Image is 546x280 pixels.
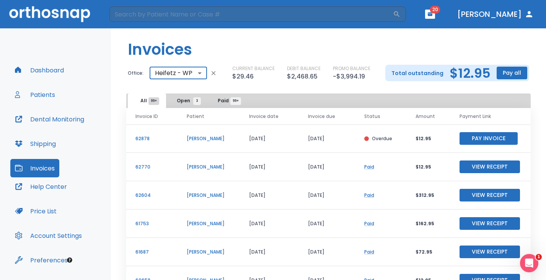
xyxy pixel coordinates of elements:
[187,164,231,170] p: [PERSON_NAME]
[333,72,365,81] p: -$3,994.19
[299,181,355,210] td: [DATE]
[460,248,520,255] a: View Receipt
[391,69,443,78] p: Total outstanding
[10,177,72,196] button: Help Center
[416,135,441,142] p: $12.95
[333,65,370,72] p: PROMO BALANCE
[10,159,59,177] button: Invoices
[187,135,231,142] p: [PERSON_NAME]
[287,72,318,81] p: $2,468.65
[9,6,90,22] img: Orthosnap
[187,220,231,227] p: [PERSON_NAME]
[299,210,355,238] td: [DATE]
[460,160,520,173] button: View Receipt
[187,192,231,199] p: [PERSON_NAME]
[135,192,168,199] p: 62604
[460,246,520,258] button: View Receipt
[460,217,520,230] button: View Receipt
[416,220,441,227] p: $162.95
[135,113,158,120] span: Invoice ID
[454,7,537,21] button: [PERSON_NAME]
[10,110,89,128] button: Dental Monitoring
[135,135,168,142] p: 62878
[10,61,68,79] button: Dashboard
[460,132,518,145] button: Pay Invoice
[308,113,335,120] span: Invoice due
[249,113,279,120] span: Invoice date
[460,135,518,141] a: Pay Invoice
[240,210,299,238] td: [DATE]
[240,181,299,210] td: [DATE]
[232,72,254,81] p: $29.46
[364,192,374,198] a: Paid
[416,192,441,199] p: $312.95
[193,97,201,105] span: 3
[364,220,374,227] a: Paid
[232,65,275,72] p: CURRENT BALANCE
[218,97,236,104] span: Paid
[536,254,542,260] span: 1
[128,70,143,77] p: Office:
[460,163,520,170] a: View Receipt
[10,251,72,269] button: Preferences
[135,220,168,227] p: 61753
[135,249,168,255] p: 61687
[416,164,441,170] p: $12.95
[287,65,321,72] p: DEBIT BALANCE
[299,238,355,266] td: [DATE]
[460,113,491,120] span: Payment Link
[109,7,393,22] input: Search by Patient Name or Case #
[364,113,380,120] span: Status
[150,65,207,81] div: Heifetz - WP
[460,192,520,198] a: View Receipt
[450,67,491,79] h2: $12.95
[10,85,60,104] button: Patients
[460,220,520,226] a: View Receipt
[128,38,192,61] h1: Invoices
[148,97,159,105] span: 99+
[187,249,231,255] p: [PERSON_NAME]
[416,113,435,120] span: Amount
[364,164,374,170] a: Paid
[497,67,527,79] button: Pay all
[128,93,247,108] div: tabs
[66,257,73,264] div: Tooltip anchor
[140,97,154,104] span: All
[240,124,299,153] td: [DATE]
[230,97,241,105] span: 99+
[299,124,355,153] td: [DATE]
[372,135,392,142] p: Overdue
[187,113,204,120] span: Patient
[240,153,299,181] td: [DATE]
[460,189,520,201] button: View Receipt
[177,97,197,104] span: Open
[299,153,355,181] td: [DATE]
[416,249,441,255] p: $72.95
[430,6,440,13] span: 20
[364,249,374,255] a: Paid
[10,226,86,245] button: Account Settings
[10,134,60,153] button: Shipping
[135,164,168,170] p: 62770
[240,238,299,266] td: [DATE]
[520,254,538,272] iframe: Intercom live chat
[10,202,61,220] button: Price List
